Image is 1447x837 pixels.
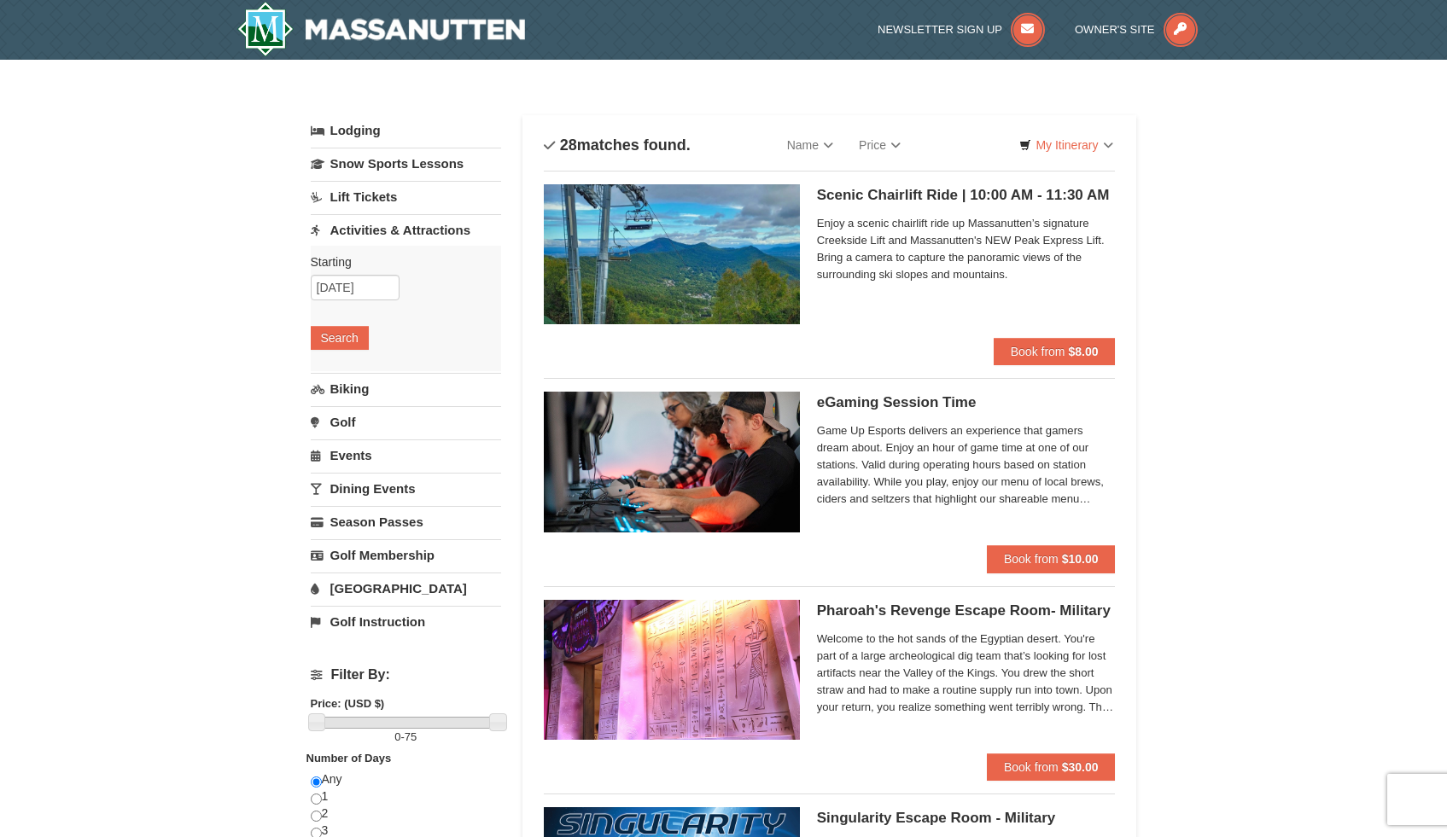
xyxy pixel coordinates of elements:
[1004,760,1059,774] span: Book from
[817,187,1116,204] h5: Scenic Chairlift Ride | 10:00 AM - 11:30 AM
[994,338,1116,365] button: Book from $8.00
[817,215,1116,283] span: Enjoy a scenic chairlift ride up Massanutten’s signature Creekside Lift and Massanutten's NEW Pea...
[1011,345,1065,358] span: Book from
[311,181,501,212] a: Lift Tickets
[311,506,501,538] a: Season Passes
[544,392,800,532] img: 19664770-34-0b975b5b.jpg
[987,753,1116,781] button: Book from $30.00
[311,573,501,604] a: [GEOGRAPHIC_DATA]
[311,253,488,270] label: Starting
[237,2,526,56] a: Massanutten Resort
[817,602,1116,619] h5: Pharoah's Revenge Escape Room- Military
[237,2,526,56] img: Massanutten Resort Logo
[311,729,501,746] label: -
[311,326,369,350] button: Search
[544,184,800,324] img: 24896431-1-a2e2611b.jpg
[1075,23,1198,36] a: Owner's Site
[311,148,501,179] a: Snow Sports Lessons
[311,406,501,438] a: Golf
[311,539,501,571] a: Golf Membership
[544,600,800,740] img: 6619913-410-20a124c9.jpg
[1008,132,1123,158] a: My Itinerary
[878,23,1045,36] a: Newsletter Sign Up
[311,115,501,146] a: Lodging
[405,730,417,743] span: 75
[1068,345,1098,358] strong: $8.00
[817,810,1116,827] h5: Singularity Escape Room - Military
[311,473,501,504] a: Dining Events
[544,137,691,154] h4: matches found.
[817,631,1116,716] span: Welcome to the hot sands of the Egyptian desert. You're part of a large archeological dig team th...
[394,730,400,743] span: 0
[311,606,501,637] a: Golf Instruction
[311,697,385,710] strong: Price: (USD $)
[1062,552,1099,566] strong: $10.00
[1062,760,1099,774] strong: $30.00
[774,128,846,162] a: Name
[987,545,1116,573] button: Book from $10.00
[846,128,913,162] a: Price
[311,667,501,683] h4: Filter By:
[311,214,501,246] a: Activities & Attractions
[311,373,501,404] a: Biking
[817,394,1116,411] h5: eGaming Session Time
[560,137,577,154] span: 28
[306,752,392,764] strong: Number of Days
[817,422,1116,508] span: Game Up Esports delivers an experience that gamers dream about. Enjoy an hour of game time at one...
[311,439,501,471] a: Events
[1004,552,1059,566] span: Book from
[878,23,1002,36] span: Newsletter Sign Up
[1075,23,1155,36] span: Owner's Site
